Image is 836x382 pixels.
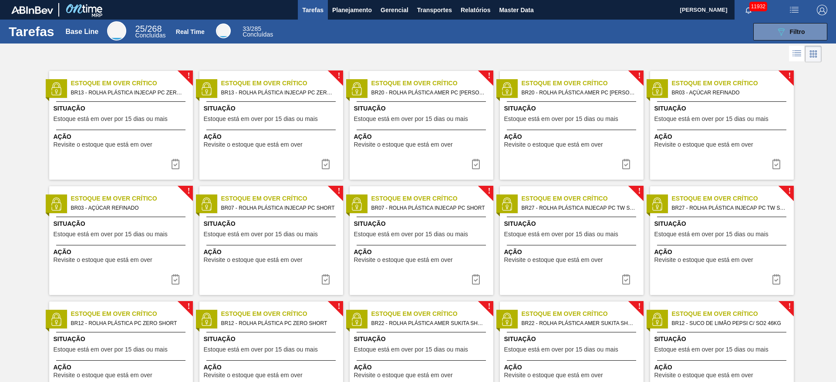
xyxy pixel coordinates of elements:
span: Estoque em Over Crítico [672,309,794,318]
span: 33 [243,25,249,32]
div: Real Time [243,26,273,37]
div: Visão em Cards [805,46,822,62]
span: Estoque está em over por 15 dias ou mais [204,116,318,122]
img: status [651,313,664,326]
span: Ação [504,248,641,257]
img: icon-task complete [771,159,782,169]
span: Estoque está em over por 15 dias ou mais [54,231,168,238]
span: BR27 - ROLHA PLÁSTICA INJECAP PC TW SHORT [522,203,637,213]
div: Base Line [135,25,165,38]
h1: Tarefas [9,27,54,37]
span: Estoque em Over Crítico [71,309,193,318]
span: Revisite o estoque que está em over [654,372,753,379]
span: BR12 - ROLHA PLÁSTICA PC ZERO SHORT [221,318,336,328]
span: BR22 - ROLHA PLÁSTICA AMER SUKITA SHORT [371,318,486,328]
img: status [50,198,63,211]
img: status [200,313,213,326]
span: Concluídas [135,32,165,39]
span: Estoque está em over por 15 dias ou mais [204,231,318,238]
span: ! [788,303,791,310]
span: Estoque está em over por 15 dias ou mais [354,346,468,353]
span: Estoque em Over Crítico [221,309,343,318]
span: Situação [504,219,641,228]
img: status [500,313,513,326]
div: Completar tarefa: 30279194 [616,155,637,173]
button: icon-task complete [766,271,787,288]
span: Revisite o estoque que está em over [54,257,152,263]
span: Ação [354,363,491,372]
img: icon-task complete [621,274,631,285]
span: Gerencial [381,5,408,15]
span: BR12 - SUCO DE LIMÃO PEPSI C/ SO2 46KG [672,318,787,328]
span: ! [638,188,640,194]
img: status [651,82,664,95]
div: Completar tarefa: 30279193 [315,155,336,173]
span: BR27 - ROLHA PLÁSTICA INJECAP PC TW SHORT [672,203,787,213]
span: Estoque está em over por 15 dias ou mais [654,116,769,122]
span: Ação [204,363,341,372]
span: Estoque em Over Crítico [672,79,794,88]
span: Ação [54,132,191,141]
img: status [200,82,213,95]
span: Situação [204,335,341,344]
img: status [651,198,664,211]
img: status [200,198,213,211]
span: ! [337,303,340,310]
span: 25 [135,24,145,34]
span: Estoque está em over por 15 dias ou mais [504,116,618,122]
span: Revisite o estoque que está em over [204,257,303,263]
span: Situação [654,104,792,113]
button: icon-task complete [315,271,336,288]
span: Estoque em Over Crítico [371,194,493,203]
span: BR22 - ROLHA PLÁSTICA AMER SUKITA SHORT [522,318,637,328]
span: Revisite o estoque que está em over [354,141,453,148]
span: Estoque em Over Crítico [71,194,193,203]
span: Estoque está em over por 15 dias ou mais [54,346,168,353]
span: ! [337,73,340,79]
span: Ação [354,248,491,257]
img: status [50,313,63,326]
button: icon-task complete [165,271,186,288]
span: Situação [654,219,792,228]
span: BR03 - AÇÚCAR REFINADO [672,88,787,97]
img: status [500,198,513,211]
img: status [350,313,363,326]
img: icon-task complete [471,274,481,285]
button: Filtro [753,23,827,40]
span: ! [488,188,490,194]
span: ! [337,188,340,194]
div: Base Line [66,28,99,36]
div: Completar tarefa: 30279205 [165,271,186,288]
span: Planejamento [332,5,372,15]
img: status [50,82,63,95]
span: Situação [204,219,341,228]
span: Situação [54,335,191,344]
span: Ação [504,363,641,372]
img: icon-task complete [771,274,782,285]
span: Revisite o estoque que está em over [354,257,453,263]
span: ! [788,73,791,79]
img: icon-task complete [471,159,481,169]
span: BR07 - ROLHA PLÁSTICA INJECAP PC SHORT [221,203,336,213]
span: Situação [54,104,191,113]
span: Tarefas [302,5,324,15]
div: Completar tarefa: 30279249 [766,271,787,288]
span: Situação [354,104,491,113]
span: Ação [204,248,341,257]
span: Estoque está em over por 15 dias ou mais [504,346,618,353]
span: / 285 [243,25,261,32]
img: status [500,82,513,95]
span: Estoque está em over por 15 dias ou mais [354,231,468,238]
span: BR12 - ROLHA PLÁSTICA PC ZERO SHORT [71,318,186,328]
span: Revisite o estoque que está em over [54,372,152,379]
span: Ação [654,132,792,141]
span: Estoque está em over por 15 dias ou mais [654,231,769,238]
span: 11932 [749,2,767,11]
span: Estoque está em over por 15 dias ou mais [54,116,168,122]
span: Situação [504,104,641,113]
span: Estoque em Over Crítico [522,194,644,203]
img: icon-task complete [170,159,181,169]
span: Ação [54,248,191,257]
button: icon-task complete [766,155,787,173]
div: Base Line [107,21,126,40]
